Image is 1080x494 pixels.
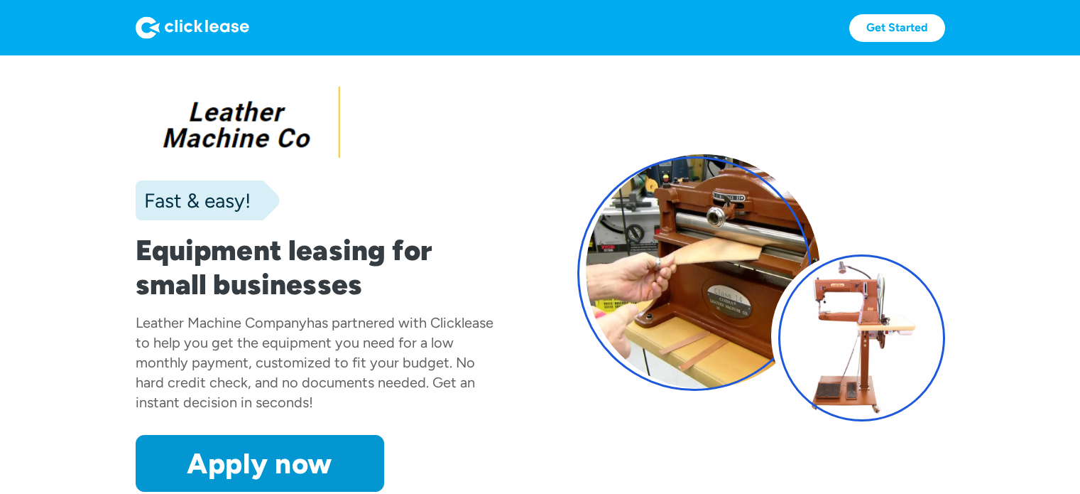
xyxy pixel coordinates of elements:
[136,16,249,39] img: Logo
[849,14,945,42] a: Get Started
[136,435,384,492] a: Apply now
[136,186,251,215] div: Fast & easy!
[136,233,503,301] h1: Equipment leasing for small businesses
[136,314,307,331] div: Leather Machine Company
[136,314,493,411] div: has partnered with Clicklease to help you get the equipment you need for a low monthly payment, c...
